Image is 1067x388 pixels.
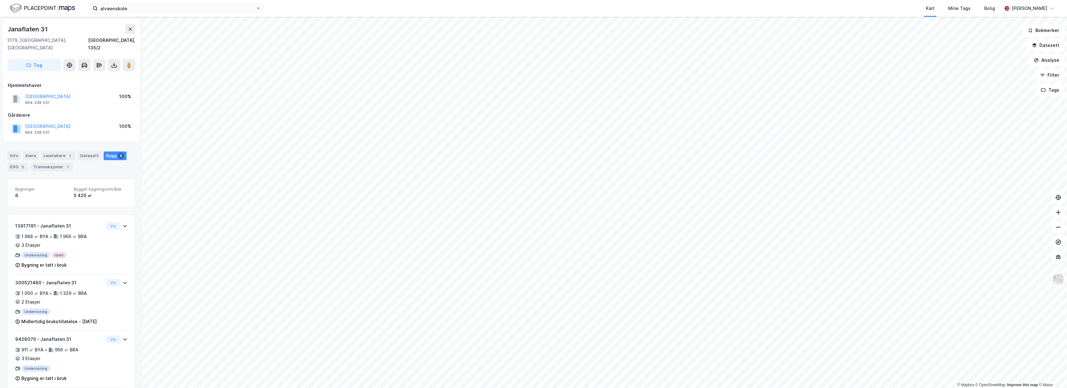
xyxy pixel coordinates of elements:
[15,187,69,192] span: Bygninger
[1036,358,1067,388] iframe: Chat Widget
[948,5,971,12] div: Mine Tags
[21,375,67,382] div: Bygning er tatt i bruk
[104,151,127,160] div: Bygg
[21,261,67,269] div: Bygning er tatt i bruk
[1036,358,1067,388] div: Kontrollprogram for chat
[45,347,47,352] div: •
[50,234,52,239] div: •
[7,163,28,171] div: ESG
[21,290,48,297] div: 1 000 ㎡ BYA
[119,123,131,130] div: 100%
[15,336,104,343] div: 9428070 - Janaflaten 31
[74,192,127,199] div: 5 420 ㎡
[7,37,88,52] div: 5179, [GEOGRAPHIC_DATA], [GEOGRAPHIC_DATA]
[23,151,38,160] div: Eiere
[25,100,50,105] div: 964 338 531
[78,151,101,160] div: Datasett
[106,279,120,286] button: Vis
[50,291,52,296] div: •
[1035,69,1065,81] button: Filter
[15,279,104,286] div: 300521480 - Janaflaten 31
[21,355,40,362] div: 3 Etasjer
[975,383,1006,387] a: OpenStreetMap
[106,222,120,230] button: Vis
[15,192,69,199] div: 6
[21,318,97,325] div: Midlertidig brukstillatelse - [DATE]
[984,5,995,12] div: Bolig
[118,153,124,159] div: 6
[106,336,120,343] button: Vis
[1036,84,1065,96] button: Tags
[41,151,75,160] div: Leietakere
[10,3,75,14] img: logo.f888ab2527a4732fd821a326f86c7f29.svg
[21,241,40,249] div: 3 Etasjer
[20,164,26,170] div: 3
[7,59,61,71] button: Tag
[957,383,974,387] a: Mapbox
[60,290,87,297] div: 1 329 ㎡ BRA
[1029,54,1065,66] button: Analyse
[60,233,87,240] div: 1 966 ㎡ BRA
[15,222,104,230] div: 13917191 - Janaflaten 31
[1052,273,1064,285] img: Z
[8,82,135,89] div: Hjemmelshaver
[98,4,256,13] input: Søk på adresse, matrikkel, gårdeiere, leietakere eller personer
[88,37,135,52] div: [GEOGRAPHIC_DATA], 135/2
[25,130,50,135] div: 964 338 531
[1012,5,1047,12] div: [PERSON_NAME]
[119,93,131,100] div: 100%
[7,151,20,160] div: Info
[21,233,48,240] div: 1 988 ㎡ BYA
[21,298,40,306] div: 2 Etasjer
[1007,383,1038,387] a: Improve this map
[7,24,49,34] div: Janaflaten 31
[65,164,71,170] div: 1
[8,111,135,119] div: Gårdeiere
[21,346,43,354] div: 911 ㎡ BYA
[74,187,127,192] span: Bygget bygningsområde
[55,346,78,354] div: 956 ㎡ BRA
[926,5,935,12] div: Kart
[67,153,73,159] div: 1
[31,163,73,171] div: Transaksjoner
[1023,24,1065,37] button: Bokmerker
[1027,39,1065,52] button: Datasett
